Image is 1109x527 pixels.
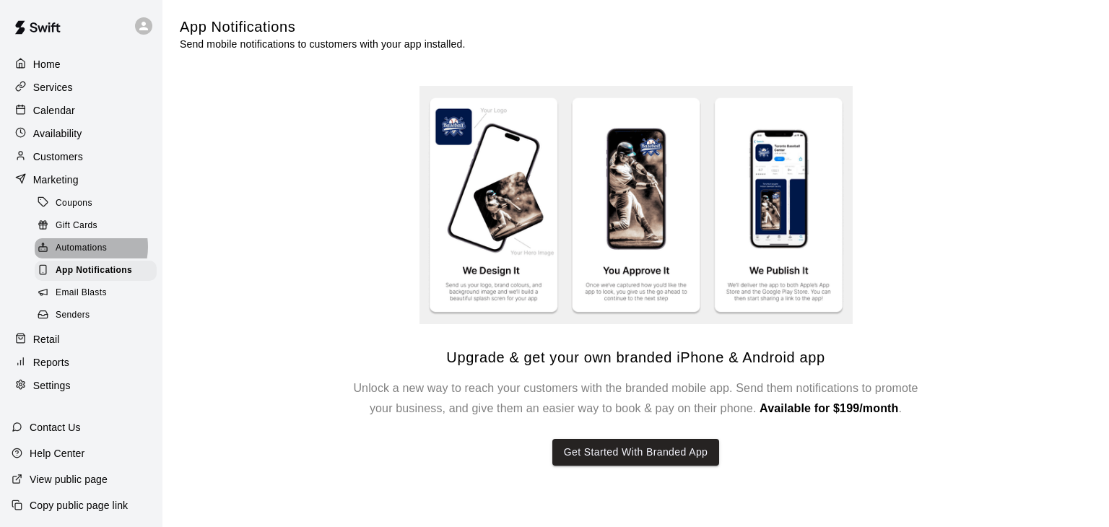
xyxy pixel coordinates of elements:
p: Retail [33,332,60,347]
div: Email Blasts [35,283,157,303]
p: View public page [30,472,108,487]
a: Marketing [12,169,151,191]
a: Settings [12,375,151,396]
span: Coupons [56,196,92,211]
p: Settings [33,378,71,393]
a: Get Started With Branded App [552,419,720,466]
a: Home [12,53,151,75]
a: Calendar [12,100,151,121]
p: Customers [33,149,83,164]
a: Services [12,77,151,98]
p: Home [33,57,61,71]
a: Customers [12,146,151,167]
span: Senders [56,308,90,323]
a: Senders [35,305,162,327]
p: Calendar [33,103,75,118]
a: Reports [12,352,151,373]
p: Availability [33,126,82,141]
span: Email Blasts [56,286,107,300]
span: Automations [56,241,107,256]
img: Branded app [419,86,853,325]
h5: Upgrade & get your own branded iPhone & Android app [446,348,825,367]
a: Email Blasts [35,282,162,305]
h5: App Notifications [180,17,465,37]
div: Automations [35,238,157,258]
p: Reports [33,355,69,370]
span: Available for $199/month [760,402,898,414]
p: Contact Us [30,420,81,435]
a: Automations [35,238,162,260]
a: Gift Cards [35,214,162,237]
span: App Notifications [56,263,132,278]
a: App Notifications [35,260,162,282]
p: Services [33,80,73,95]
div: Senders [35,305,157,326]
p: Copy public page link [30,498,128,513]
p: Send mobile notifications to customers with your app installed. [180,37,465,51]
div: App Notifications [35,261,157,281]
a: Coupons [35,192,162,214]
div: Gift Cards [35,216,157,236]
h6: Unlock a new way to reach your customers with the branded mobile app. Send them notifications to ... [347,378,925,419]
button: Get Started With Branded App [552,439,720,466]
span: Gift Cards [56,219,97,233]
p: Marketing [33,173,79,187]
p: Help Center [30,446,84,461]
div: Coupons [35,193,157,214]
a: Availability [12,123,151,144]
a: Retail [12,328,151,350]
